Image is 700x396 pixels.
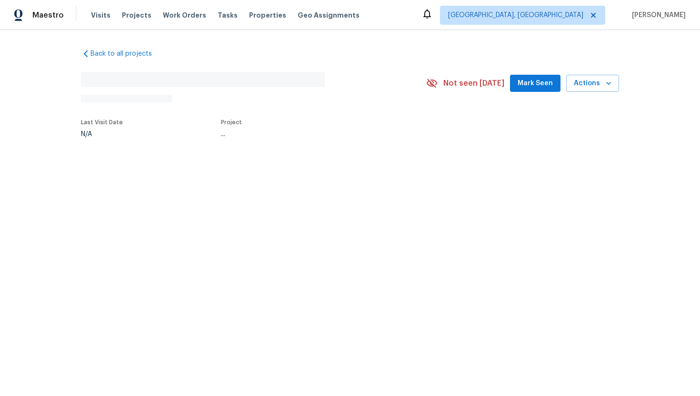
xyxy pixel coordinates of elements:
span: Tasks [218,12,238,19]
button: Mark Seen [510,75,560,92]
span: [GEOGRAPHIC_DATA], [GEOGRAPHIC_DATA] [448,10,583,20]
div: N/A [81,131,123,138]
span: Work Orders [163,10,206,20]
span: Properties [249,10,286,20]
span: Geo Assignments [298,10,360,20]
a: Back to all projects [81,49,172,59]
span: Projects [122,10,151,20]
span: [PERSON_NAME] [628,10,686,20]
span: Mark Seen [518,78,553,89]
button: Actions [566,75,619,92]
span: Visits [91,10,110,20]
span: Last Visit Date [81,119,123,125]
span: Maestro [32,10,64,20]
span: Project [221,119,242,125]
div: ... [221,131,404,138]
span: Actions [574,78,611,89]
span: Not seen [DATE] [443,79,504,88]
